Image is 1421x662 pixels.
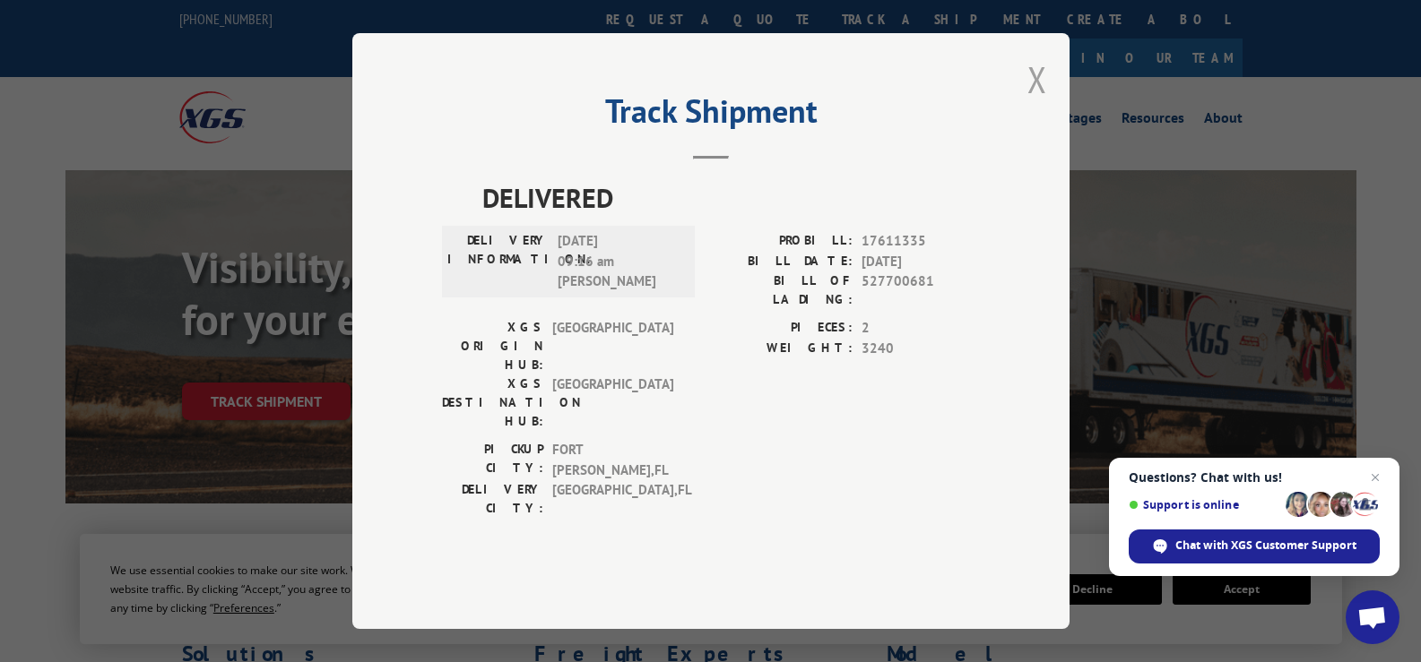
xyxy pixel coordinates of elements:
label: XGS DESTINATION HUB: [442,374,543,431]
span: [DATE] [862,252,980,272]
span: 3240 [862,339,980,359]
span: FORT [PERSON_NAME] , FL [552,440,673,480]
div: Chat with XGS Customer Support [1129,529,1380,563]
label: WEIGHT: [711,339,853,359]
label: BILL OF LADING: [711,271,853,309]
span: DELIVERED [482,177,980,218]
span: Chat with XGS Customer Support [1175,537,1356,554]
span: 2 [862,318,980,339]
span: [GEOGRAPHIC_DATA] , FL [552,480,673,518]
span: [GEOGRAPHIC_DATA] [552,374,673,431]
span: [GEOGRAPHIC_DATA] [552,318,673,374]
button: Close modal [1027,56,1047,103]
div: Open chat [1346,590,1399,644]
span: [DATE] 09:16 am [PERSON_NAME] [558,231,679,292]
label: PICKUP CITY: [442,440,543,480]
label: BILL DATE: [711,252,853,272]
span: 17611335 [862,231,980,252]
h2: Track Shipment [442,99,980,133]
label: PROBILL: [711,231,853,252]
label: DELIVERY CITY: [442,480,543,518]
span: Support is online [1129,498,1279,512]
span: 527700681 [862,271,980,309]
label: XGS ORIGIN HUB: [442,318,543,374]
label: DELIVERY INFORMATION: [447,231,549,292]
label: PIECES: [711,318,853,339]
span: Close chat [1365,467,1386,488]
span: Questions? Chat with us! [1129,470,1380,485]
